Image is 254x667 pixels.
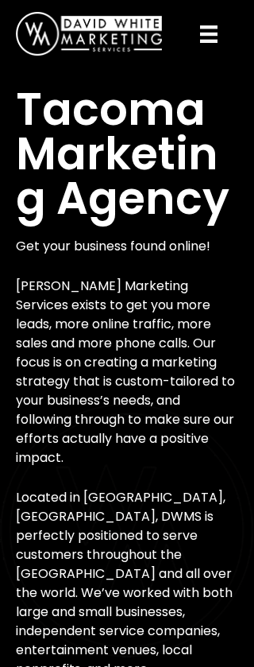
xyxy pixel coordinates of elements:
[16,78,229,230] span: Tacoma Marketing Agency
[16,27,162,39] a: DavidWhite-Marketing-Logo
[194,19,224,49] button: Menu
[16,277,238,467] p: [PERSON_NAME] Marketing Services exists to get you more leads, more online traffic, more sales an...
[16,12,162,56] img: DavidWhite-Marketing-Logo
[16,237,238,256] p: Get your business found online!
